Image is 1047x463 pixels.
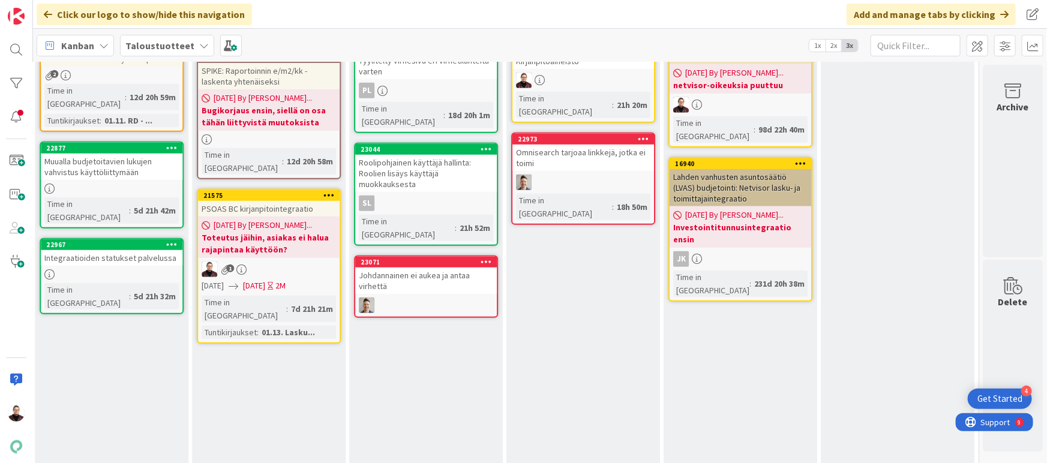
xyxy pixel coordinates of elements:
[129,204,131,217] span: :
[41,239,182,266] div: 22967Integraatioiden statukset palvelussa
[685,67,784,79] span: [DATE] By [PERSON_NAME]...
[445,109,493,122] div: 18d 20h 1m
[202,296,286,322] div: Time in [GEOGRAPHIC_DATA]
[511,133,655,225] a: 22973Omnisearch tarjoaa linkkejä, jotka ei toimiTNTime in [GEOGRAPHIC_DATA]:18h 50m
[614,98,650,112] div: 21h 20m
[198,261,340,277] div: AA
[202,231,336,255] b: Toteutus jäihin, asiakas ei halua rajapintaa käyttöön?
[751,277,808,290] div: 231d 20h 38m
[668,26,812,148] a: LVAS Netvisor investointitunnusintegraatio[DATE] By [PERSON_NAME]...netvisor-oikeuksia puuttuuAAT...
[355,267,497,294] div: Johdannainen ei aukea ja antaa virhettä
[202,279,224,292] span: [DATE]
[355,144,497,192] div: 23044Roolipohjainen käyttäjä hallinta: Roolien lisäys käyttäjä muokkauksesta
[354,255,498,318] a: 23071Johdannainen ei aukea ja antaa virhettäTN
[612,200,614,214] span: :
[359,297,374,313] img: TN
[37,4,252,25] div: Click our logo to show/hide this navigation
[443,109,445,122] span: :
[243,279,265,292] span: [DATE]
[512,134,654,145] div: 22973
[41,250,182,266] div: Integraatioiden statukset palvelussa
[685,209,784,221] span: [DATE] By [PERSON_NAME]...
[871,35,961,56] input: Quick Filter...
[516,92,612,118] div: Time in [GEOGRAPHIC_DATA]
[41,154,182,180] div: Muualla budjetoitavien lukujen vahvistus käyttöliittymään
[8,8,25,25] img: Visit kanbanzone.com
[673,79,808,91] b: netvisor-oikeuksia puuttuu
[512,145,654,171] div: Omnisearch tarjoaa linkkejä, jotka ei toimi
[826,40,842,52] span: 2x
[50,70,58,78] span: 2
[40,142,184,229] a: 22877Muualla budjetoitavien lukujen vahvistus käyttöliittymäänTime in [GEOGRAPHIC_DATA]:5d 21h 42m
[968,389,1032,409] div: Open Get Started checklist, remaining modules: 4
[612,98,614,112] span: :
[670,158,811,206] div: 16940Lahden vanhusten asuntosäätiö (LVAS) budjetointi: Netvisor lasku- ja toimittajaintegraatio
[754,123,755,136] span: :
[198,190,340,217] div: 21575PSOAS BC kirjanpitointegraatio
[129,290,131,303] span: :
[44,84,125,110] div: Time in [GEOGRAPHIC_DATA]
[40,39,184,132] a: Uuden suunnittelunäkymän speksitTime in [GEOGRAPHIC_DATA]:12d 20h 59mTuntikirjaukset:01.11. RD - ...
[749,277,751,290] span: :
[131,204,179,217] div: 5d 21h 42m
[516,73,532,88] img: AA
[41,143,182,154] div: 22877
[755,123,808,136] div: 98d 22h 40m
[1021,386,1032,396] div: 4
[516,175,532,190] img: TN
[516,194,612,220] div: Time in [GEOGRAPHIC_DATA]
[355,83,497,98] div: PL
[355,144,497,155] div: 23044
[101,114,155,127] div: 01.11. RD - ...
[809,40,826,52] span: 1x
[127,91,179,104] div: 12d 20h 59m
[202,104,336,128] b: Bugikorjaus ensin, siellä on osa tähän liittyvistä muutoksista
[125,40,194,52] b: Taloustuotteet
[842,40,858,52] span: 3x
[288,302,336,315] div: 7d 21h 21m
[355,196,497,211] div: sl
[202,326,257,339] div: Tuntikirjaukset
[259,326,318,339] div: 01.13. Lasku...
[8,438,25,455] img: avatar
[673,251,689,267] div: JK
[44,283,129,309] div: Time in [GEOGRAPHIC_DATA]
[354,143,498,246] a: 23044Roolipohjainen käyttäjä hallinta: Roolien lisäys käyttäjä muokkauksestaslTime in [GEOGRAPHIC...
[359,102,443,128] div: Time in [GEOGRAPHIC_DATA]
[673,97,689,113] img: AA
[670,158,811,169] div: 16940
[203,191,340,200] div: 21575
[44,114,100,127] div: Tuntikirjaukset
[455,221,457,234] span: :
[198,52,340,89] div: SPIKE: Raportoinnin e/m2/kk -laskenta yhtenäiseksi
[214,92,312,104] span: [DATE] By [PERSON_NAME]...
[355,155,497,192] div: Roolipohjainen käyttäjä hallinta: Roolien lisäys käyttäjä muokkauksesta
[198,63,340,89] div: SPIKE: Raportoinnin e/m2/kk -laskenta yhtenäiseksi
[359,215,455,241] div: Time in [GEOGRAPHIC_DATA]
[673,116,754,143] div: Time in [GEOGRAPHIC_DATA]
[44,197,129,224] div: Time in [GEOGRAPHIC_DATA]
[361,258,497,266] div: 23071
[670,97,811,113] div: AA
[46,144,182,152] div: 22877
[257,326,259,339] span: :
[202,148,282,175] div: Time in [GEOGRAPHIC_DATA]
[275,279,286,292] div: 2M
[214,219,312,231] span: [DATE] By [PERSON_NAME]...
[354,41,498,133] a: Tyylitelty virhesivu eri virhetilanteita vartenPLTime in [GEOGRAPHIC_DATA]:18d 20h 1m
[355,53,497,79] div: Tyylitelty virhesivu eri virhetilanteita varten
[359,83,374,98] div: PL
[977,393,1022,405] div: Get Started
[41,239,182,250] div: 22967
[286,302,288,315] span: :
[355,297,497,313] div: TN
[359,196,374,211] div: sl
[61,38,94,53] span: Kanban
[675,160,811,168] div: 16940
[457,221,493,234] div: 21h 52m
[673,270,749,297] div: Time in [GEOGRAPHIC_DATA]
[62,5,65,14] div: 9
[670,251,811,267] div: JK
[614,200,650,214] div: 18h 50m
[361,145,497,154] div: 23044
